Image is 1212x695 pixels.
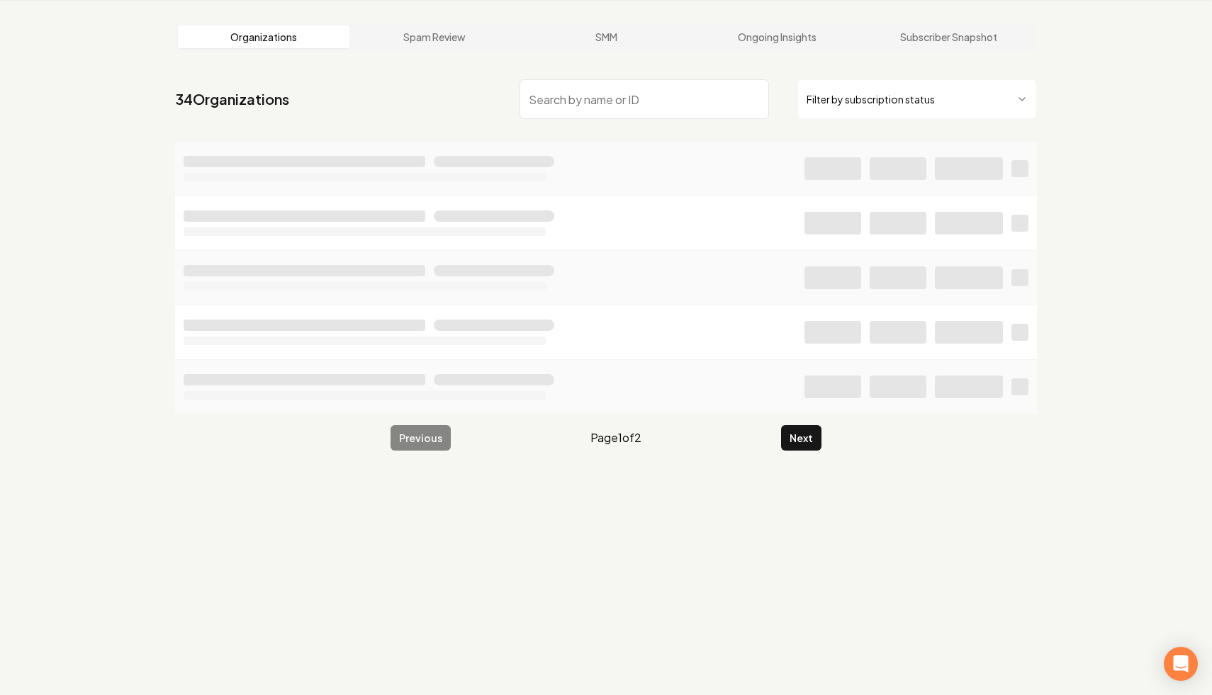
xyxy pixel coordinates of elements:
a: Spam Review [349,26,521,48]
a: SMM [520,26,692,48]
span: Page 1 of 2 [590,429,641,446]
a: Ongoing Insights [692,26,863,48]
div: Open Intercom Messenger [1164,647,1198,681]
a: Subscriber Snapshot [863,26,1034,48]
a: 34Organizations [175,89,289,109]
a: Organizations [178,26,349,48]
input: Search by name or ID [520,79,769,119]
button: Next [781,425,821,451]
